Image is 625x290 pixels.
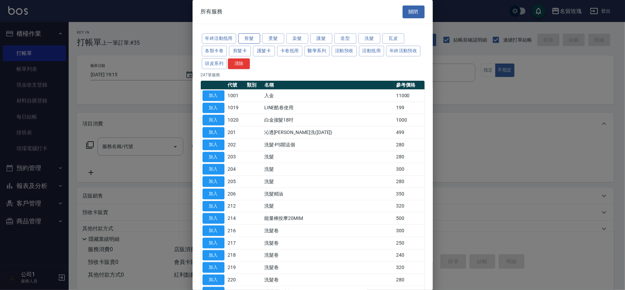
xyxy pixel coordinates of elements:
[226,200,245,212] td: 212
[394,261,425,274] td: 320
[382,33,404,44] button: 瓦皮
[226,188,245,200] td: 206
[263,200,394,212] td: 洗髮
[394,163,425,176] td: 300
[202,262,224,273] button: 加入
[332,46,357,56] button: 活動預收
[202,115,224,125] button: 加入
[226,81,245,90] th: 代號
[394,138,425,151] td: 280
[202,201,224,212] button: 加入
[202,127,224,138] button: 加入
[263,114,394,126] td: 白金接髮18吋
[226,89,245,102] td: 1001
[394,151,425,163] td: 280
[202,238,224,248] button: 加入
[202,176,224,187] button: 加入
[394,200,425,212] td: 320
[263,151,394,163] td: 洗髮
[263,188,394,200] td: 洗髮精油
[394,126,425,139] td: 499
[226,151,245,163] td: 203
[358,33,380,44] button: 洗髮
[202,140,224,150] button: 加入
[394,188,425,200] td: 350
[394,89,425,102] td: 11000
[394,81,425,90] th: 參考價格
[202,275,224,285] button: 加入
[263,176,394,188] td: 洗髮
[226,274,245,286] td: 220
[263,138,394,151] td: 洗髮-PS開這個
[226,212,245,225] td: 214
[226,249,245,261] td: 218
[394,114,425,126] td: 1000
[202,90,224,101] button: 加入
[394,249,425,261] td: 240
[394,176,425,188] td: 280
[263,237,394,249] td: 洗髮卷
[226,102,245,114] td: 1019
[359,46,384,56] button: 活動抵用
[263,102,394,114] td: LINE酷卷使用
[202,46,227,56] button: 各類卡卷
[253,46,275,56] button: 護髮卡
[394,102,425,114] td: 199
[202,213,224,224] button: 加入
[286,33,308,44] button: 染髮
[201,72,425,78] p: 247 筆服務
[310,33,332,44] button: 護髮
[394,237,425,249] td: 250
[202,58,227,69] button: 頭皮系列
[262,33,284,44] button: 燙髮
[263,163,394,176] td: 洗髮
[226,138,245,151] td: 202
[202,164,224,175] button: 加入
[202,189,224,199] button: 加入
[238,33,260,44] button: 剪髮
[263,249,394,261] td: 洗髮卷
[226,176,245,188] td: 205
[226,163,245,176] td: 204
[263,89,394,102] td: 入金
[386,46,420,56] button: 年終活動預收
[228,58,250,69] button: 清除
[226,126,245,139] td: 201
[263,212,394,225] td: 能量棒按摩20MIM
[226,114,245,126] td: 1020
[304,46,330,56] button: 醫學系列
[226,261,245,274] td: 219
[245,81,262,90] th: 類別
[394,212,425,225] td: 500
[263,261,394,274] td: 洗髮卷
[202,33,236,44] button: 年終活動抵用
[202,225,224,236] button: 加入
[263,274,394,286] td: 洗髮卷
[334,33,356,44] button: 造型
[394,274,425,286] td: 280
[201,8,223,15] span: 所有服務
[226,237,245,249] td: 217
[226,225,245,237] td: 216
[263,81,394,90] th: 名稱
[202,152,224,163] button: 加入
[202,103,224,113] button: 加入
[403,5,425,18] button: 關閉
[277,46,302,56] button: 卡卷抵用
[263,225,394,237] td: 洗髮卷
[229,46,251,56] button: 剪髮卡
[394,225,425,237] td: 300
[202,250,224,261] button: 加入
[263,126,394,139] td: 沁透[PERSON_NAME]洗([DATE])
